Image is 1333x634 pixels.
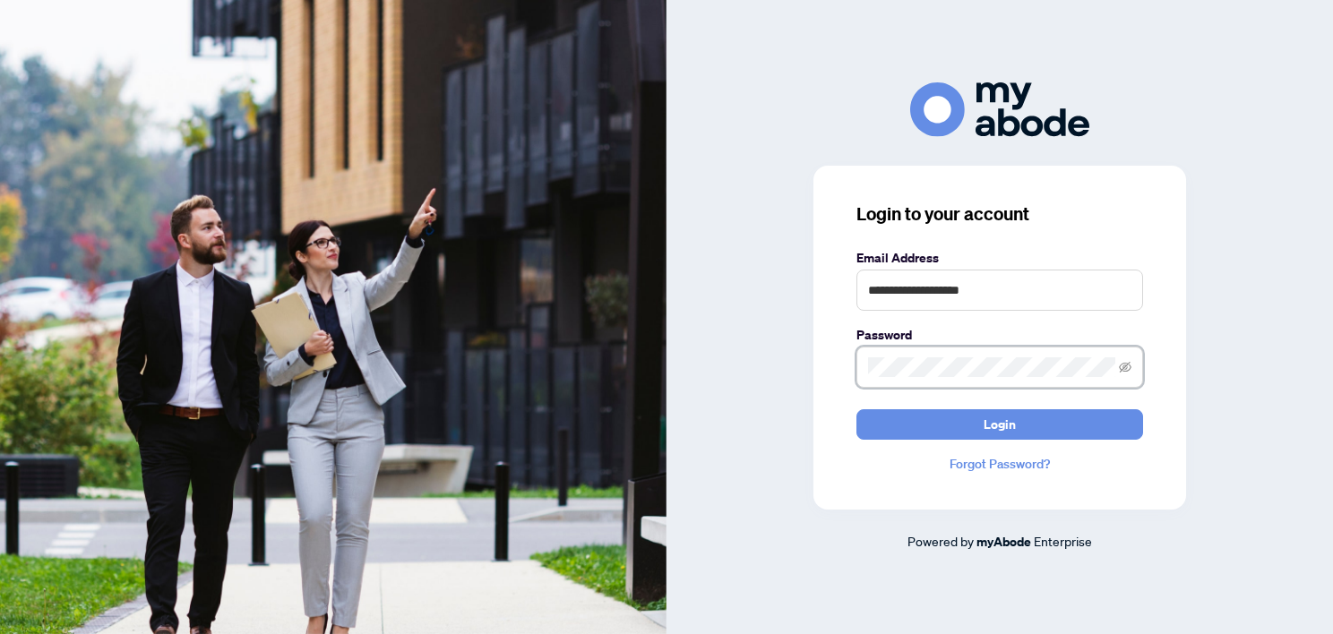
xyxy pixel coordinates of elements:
span: eye-invisible [1119,361,1131,373]
span: Login [984,410,1016,439]
label: Password [856,325,1143,345]
button: Login [856,409,1143,440]
a: Forgot Password? [856,454,1143,474]
label: Email Address [856,248,1143,268]
img: ma-logo [910,82,1089,137]
span: Powered by [907,533,974,549]
span: Enterprise [1034,533,1092,549]
h3: Login to your account [856,201,1143,227]
a: myAbode [976,532,1031,552]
